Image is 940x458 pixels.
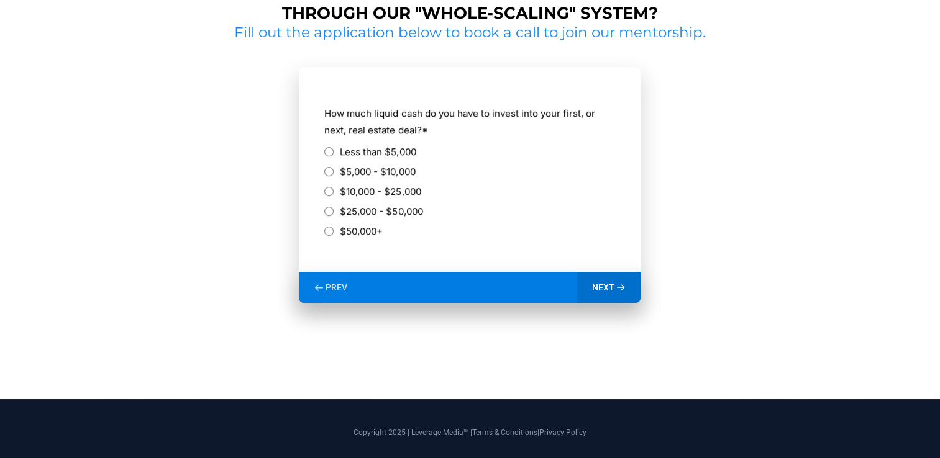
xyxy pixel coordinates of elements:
[592,282,614,293] span: NEXT
[326,282,347,293] span: PREV
[340,143,416,160] label: Less than $5,000
[340,183,421,200] label: $10,000 - $25,000
[119,427,821,438] p: Copyright 2025 | Leverage Media™ | |
[324,105,615,138] label: How much liquid cash do you have to invest into your first, or next, real estate deal?
[340,163,415,180] label: $5,000 - $10,000
[472,428,537,437] a: Terms & Conditions
[340,223,383,240] label: $50,000+
[340,203,422,220] label: $25,000 - $50,000
[539,428,586,437] a: Privacy Policy
[230,24,711,42] h2: Fill out the application below to book a call to join our mentorship.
